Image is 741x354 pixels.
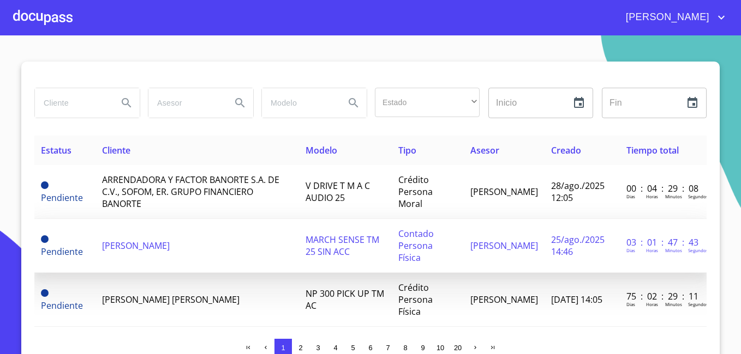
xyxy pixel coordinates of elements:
[398,228,434,264] span: Contado Persona Física
[102,240,170,252] span: [PERSON_NAME]
[306,180,370,204] span: V DRIVE T M A C AUDIO 25
[626,290,700,302] p: 75 : 02 : 29 : 11
[470,294,538,306] span: [PERSON_NAME]
[148,88,223,118] input: search
[626,182,700,194] p: 00 : 04 : 29 : 08
[551,234,605,258] span: 25/ago./2025 14:46
[306,144,337,156] span: Modelo
[403,344,407,352] span: 8
[368,344,372,352] span: 6
[41,144,71,156] span: Estatus
[398,144,416,156] span: Tipo
[626,236,700,248] p: 03 : 01 : 47 : 43
[665,301,682,307] p: Minutos
[316,344,320,352] span: 3
[646,301,658,307] p: Horas
[398,282,433,318] span: Crédito Persona Física
[102,174,279,210] span: ARRENDADORA Y FACTOR BANORTE S.A. DE C.V., SOFOM, ER. GRUPO FINANCIERO BANORTE
[102,294,240,306] span: [PERSON_NAME] [PERSON_NAME]
[386,344,390,352] span: 7
[646,193,658,199] p: Horas
[618,9,728,26] button: account of current user
[375,88,480,117] div: ​
[470,240,538,252] span: [PERSON_NAME]
[551,180,605,204] span: 28/ago./2025 12:05
[626,144,679,156] span: Tiempo total
[688,301,708,307] p: Segundos
[626,301,635,307] p: Dias
[626,247,635,253] p: Dias
[551,294,602,306] span: [DATE] 14:05
[262,88,336,118] input: search
[470,144,499,156] span: Asesor
[41,181,49,189] span: Pendiente
[333,344,337,352] span: 4
[665,193,682,199] p: Minutos
[35,88,109,118] input: search
[102,144,130,156] span: Cliente
[298,344,302,352] span: 2
[688,247,708,253] p: Segundos
[551,144,581,156] span: Creado
[618,9,715,26] span: [PERSON_NAME]
[351,344,355,352] span: 5
[626,193,635,199] p: Dias
[646,247,658,253] p: Horas
[41,289,49,297] span: Pendiente
[281,344,285,352] span: 1
[41,300,83,312] span: Pendiente
[437,344,444,352] span: 10
[306,234,379,258] span: MARCH SENSE TM 25 SIN ACC
[41,192,83,204] span: Pendiente
[340,90,367,116] button: Search
[398,174,433,210] span: Crédito Persona Moral
[306,288,384,312] span: NP 300 PICK UP TM AC
[113,90,140,116] button: Search
[227,90,253,116] button: Search
[41,235,49,243] span: Pendiente
[665,247,682,253] p: Minutos
[41,246,83,258] span: Pendiente
[454,344,462,352] span: 20
[421,344,425,352] span: 9
[470,186,538,198] span: [PERSON_NAME]
[688,193,708,199] p: Segundos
